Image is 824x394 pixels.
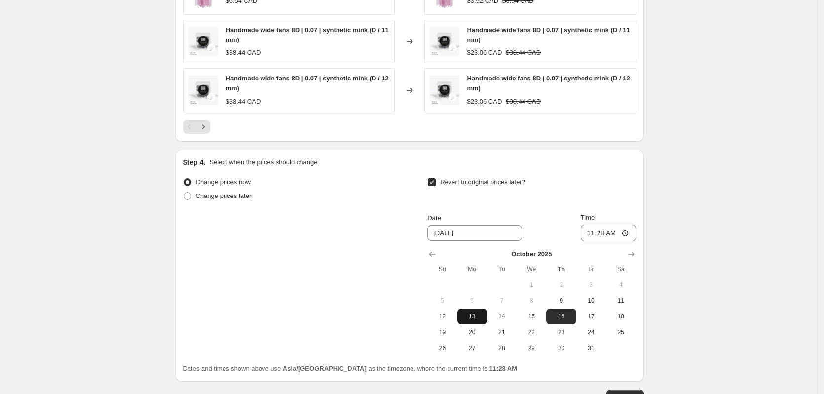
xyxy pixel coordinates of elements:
[461,344,483,352] span: 27
[226,26,389,43] span: Handmade wide fans 8D | 0.07 | synthetic mink (D / 11 mm)
[550,281,572,289] span: 2
[521,313,542,320] span: 15
[226,75,389,92] span: Handmade wide fans 8D | 0.07 | synthetic mink (D / 12 mm)
[580,297,602,305] span: 10
[546,261,576,277] th: Thursday
[546,340,576,356] button: Thursday October 30 2025
[461,328,483,336] span: 20
[196,192,252,199] span: Change prices later
[427,214,441,222] span: Date
[427,340,457,356] button: Sunday October 26 2025
[576,261,606,277] th: Friday
[606,277,636,293] button: Saturday October 4 2025
[491,265,513,273] span: Tu
[517,277,546,293] button: Wednesday October 1 2025
[196,120,210,134] button: Next
[580,265,602,273] span: Fr
[467,98,502,105] span: $23.06 CAD
[576,309,606,324] button: Friday October 17 2025
[461,313,483,320] span: 13
[521,328,542,336] span: 22
[457,261,487,277] th: Monday
[517,324,546,340] button: Wednesday October 22 2025
[209,158,317,167] p: Select when the prices should change
[183,158,206,167] h2: Step 4.
[580,344,602,352] span: 31
[506,98,541,105] span: $38.44 CAD
[576,324,606,340] button: Friday October 24 2025
[610,313,632,320] span: 18
[467,75,630,92] span: Handmade wide fans 8D | 0.07 | synthetic mink (D / 12 mm)
[431,313,453,320] span: 12
[546,309,576,324] button: Thursday October 16 2025
[461,265,483,273] span: Mo
[517,261,546,277] th: Wednesday
[550,344,572,352] span: 30
[188,27,218,56] img: Legend_LoosePromade-38_80x.jpg
[487,309,517,324] button: Tuesday October 14 2025
[487,340,517,356] button: Tuesday October 28 2025
[580,313,602,320] span: 17
[430,76,459,105] img: Legend_LoosePromade-38_80x.jpg
[606,309,636,324] button: Saturday October 18 2025
[457,309,487,324] button: Monday October 13 2025
[610,265,632,273] span: Sa
[550,313,572,320] span: 16
[580,281,602,289] span: 3
[576,340,606,356] button: Friday October 31 2025
[427,261,457,277] th: Sunday
[487,261,517,277] th: Tuesday
[457,340,487,356] button: Monday October 27 2025
[506,49,541,56] span: $38.44 CAD
[467,26,630,43] span: Handmade wide fans 8D | 0.07 | synthetic mink (D / 11 mm)
[521,297,542,305] span: 8
[550,328,572,336] span: 23
[521,344,542,352] span: 29
[430,27,459,56] img: Legend_LoosePromade-38_80x.jpg
[487,324,517,340] button: Tuesday October 21 2025
[517,293,546,309] button: Wednesday October 8 2025
[610,328,632,336] span: 25
[487,293,517,309] button: Tuesday October 7 2025
[427,309,457,324] button: Sunday October 12 2025
[427,293,457,309] button: Sunday October 5 2025
[431,265,453,273] span: Su
[521,281,542,289] span: 1
[550,265,572,273] span: Th
[461,297,483,305] span: 6
[550,297,572,305] span: 9
[440,178,525,186] span: Revert to original prices later?
[546,324,576,340] button: Thursday October 23 2025
[431,297,453,305] span: 5
[425,247,439,261] button: Show previous month, September 2025
[546,277,576,293] button: Thursday October 2 2025
[517,309,546,324] button: Wednesday October 15 2025
[521,265,542,273] span: We
[610,281,632,289] span: 4
[610,297,632,305] span: 11
[491,328,513,336] span: 21
[283,365,367,372] b: Asia/[GEOGRAPHIC_DATA]
[517,340,546,356] button: Wednesday October 29 2025
[467,49,502,56] span: $23.06 CAD
[576,293,606,309] button: Friday October 10 2025
[606,293,636,309] button: Saturday October 11 2025
[606,261,636,277] th: Saturday
[196,178,251,186] span: Change prices now
[624,247,638,261] button: Show next month, November 2025
[457,324,487,340] button: Monday October 20 2025
[431,344,453,352] span: 26
[581,214,595,221] span: Time
[183,365,518,372] span: Dates and times shown above use as the timezone, where the current time is
[491,344,513,352] span: 28
[491,297,513,305] span: 7
[580,328,602,336] span: 24
[576,277,606,293] button: Friday October 3 2025
[606,324,636,340] button: Saturday October 25 2025
[431,328,453,336] span: 19
[183,120,210,134] nav: Pagination
[226,98,261,105] span: $38.44 CAD
[457,293,487,309] button: Monday October 6 2025
[491,313,513,320] span: 14
[489,365,517,372] b: 11:28 AM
